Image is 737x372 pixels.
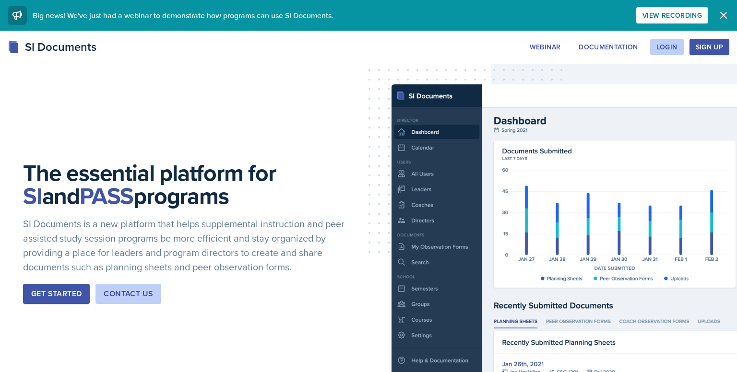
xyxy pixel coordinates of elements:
div: Login [656,43,678,51]
button: Get Started [23,284,90,304]
button: Login [650,39,684,55]
button: Webinar [523,39,567,55]
div: Documentation [579,43,638,51]
button: View Recording [636,7,708,23]
div: SI Documents [8,38,96,56]
div: Contact Us [104,288,153,300]
button: Sign Up [689,39,729,55]
button: Documentation [572,39,644,55]
div: Sign Up [696,43,723,51]
div: Get Started [31,288,82,300]
span: Big news! We've just had a webinar to demonstrate how programs can use SI Documents. [33,10,333,21]
div: Webinar [530,43,560,51]
button: Contact Us [95,284,161,304]
div: View Recording [642,12,702,19]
